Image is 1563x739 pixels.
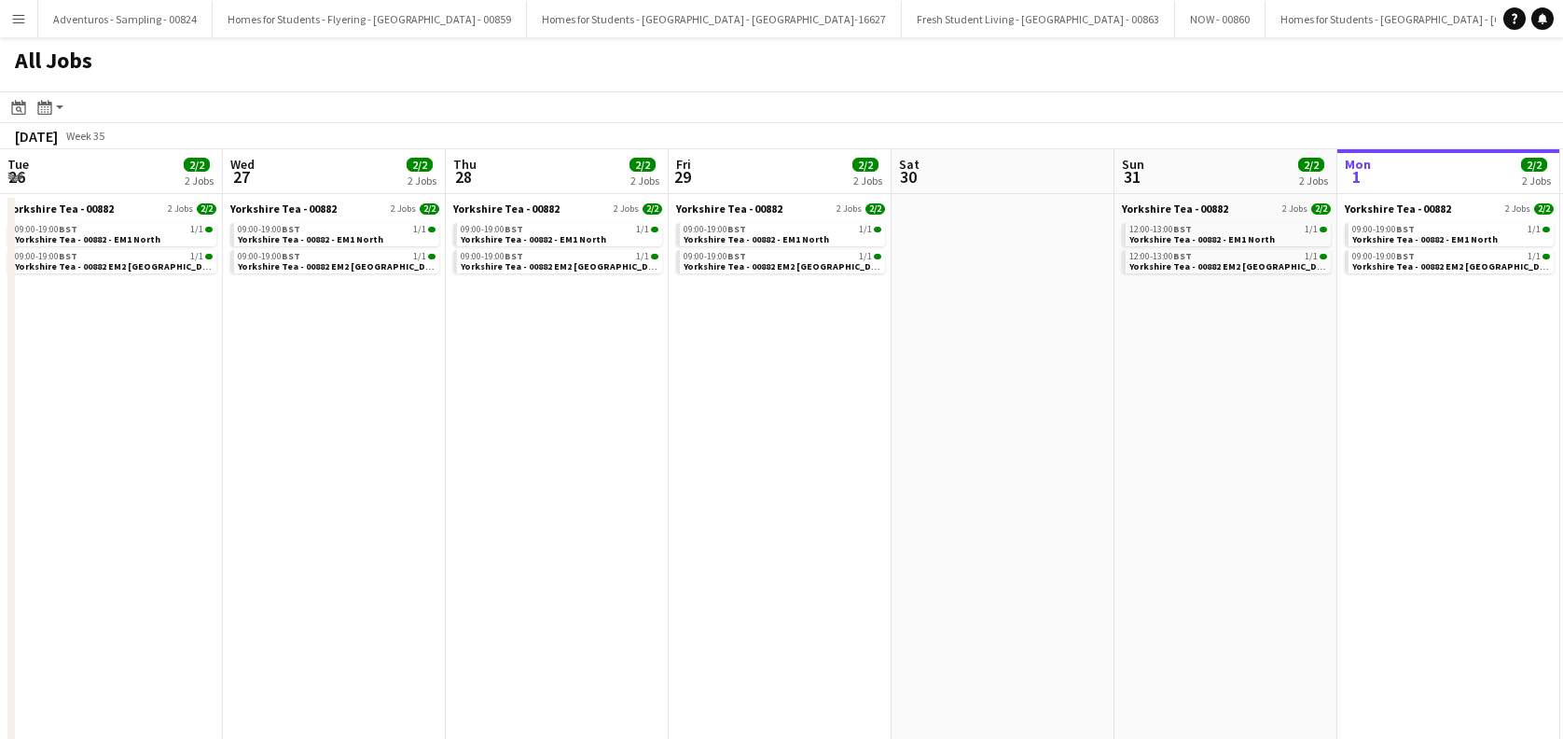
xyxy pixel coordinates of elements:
[238,252,300,261] span: 09:00-19:00
[7,156,29,173] span: Tue
[1345,202,1554,277] div: Yorkshire Tea - 008822 Jobs2/209:00-19:00BST1/1Yorkshire Tea - 00882 - EM1 North09:00-19:00BST1/1...
[461,233,606,245] span: Yorkshire Tea - 00882 - EM1 North
[230,202,439,277] div: Yorkshire Tea - 008822 Jobs2/209:00-19:00BST1/1Yorkshire Tea - 00882 - EM1 North09:00-19:00BST1/1...
[413,252,426,261] span: 1/1
[852,158,878,172] span: 2/2
[1542,227,1550,232] span: 1/1
[1299,174,1328,188] div: 2 Jobs
[1522,174,1551,188] div: 2 Jobs
[1528,225,1541,234] span: 1/1
[651,227,658,232] span: 1/1
[902,1,1175,37] button: Fresh Student Living - [GEOGRAPHIC_DATA] - 00863
[1352,225,1415,234] span: 09:00-19:00
[1345,202,1451,216] span: Yorkshire Tea - 00882
[413,225,426,234] span: 1/1
[629,158,656,172] span: 2/2
[684,252,746,261] span: 09:00-19:00
[1311,203,1331,215] span: 2/2
[461,223,658,244] a: 09:00-19:00BST1/1Yorkshire Tea - 00882 - EM1 North
[7,202,114,216] span: Yorkshire Tea - 00882
[453,156,477,173] span: Thu
[899,156,920,173] span: Sat
[874,254,881,259] span: 1/1
[282,250,300,262] span: BST
[282,223,300,235] span: BST
[865,203,885,215] span: 2/2
[1352,252,1415,261] span: 09:00-19:00
[230,202,439,216] a: Yorkshire Tea - 008822 Jobs2/2
[684,250,881,272] a: 09:00-19:00BST1/1Yorkshire Tea - 00882 EM2 [GEOGRAPHIC_DATA]
[1305,252,1318,261] span: 1/1
[461,250,658,272] a: 09:00-19:00BST1/1Yorkshire Tea - 00882 EM2 [GEOGRAPHIC_DATA]
[1173,250,1192,262] span: BST
[184,158,210,172] span: 2/2
[505,223,523,235] span: BST
[228,166,255,188] span: 27
[238,250,436,272] a: 09:00-19:00BST1/1Yorkshire Tea - 00882 EM2 [GEOGRAPHIC_DATA]
[1129,233,1275,245] span: Yorkshire Tea - 00882 - EM1 North
[1342,166,1371,188] span: 1
[643,203,662,215] span: 2/2
[673,166,691,188] span: 29
[450,166,477,188] span: 28
[408,174,436,188] div: 2 Jobs
[185,174,214,188] div: 2 Jobs
[837,203,862,215] span: 2 Jobs
[453,202,662,216] a: Yorkshire Tea - 008822 Jobs2/2
[428,254,436,259] span: 1/1
[7,202,216,216] a: Yorkshire Tea - 008822 Jobs2/2
[238,223,436,244] a: 09:00-19:00BST1/1Yorkshire Tea - 00882 - EM1 North
[238,225,300,234] span: 09:00-19:00
[15,127,58,146] div: [DATE]
[205,227,213,232] span: 1/1
[238,233,383,245] span: Yorkshire Tea - 00882 - EM1 North
[1122,202,1331,277] div: Yorkshire Tea - 008822 Jobs2/212:00-13:00BST1/1Yorkshire Tea - 00882 - EM1 North12:00-13:00BST1/1...
[453,202,560,216] span: Yorkshire Tea - 00882
[59,250,77,262] span: BST
[38,1,213,37] button: Adventuros - Sampling - 00824
[15,252,77,261] span: 09:00-19:00
[190,225,203,234] span: 1/1
[630,174,659,188] div: 2 Jobs
[676,202,885,216] a: Yorkshire Tea - 008822 Jobs2/2
[428,227,436,232] span: 1/1
[1345,156,1371,173] span: Mon
[1129,260,1336,272] span: Yorkshire Tea - 00882 EM2 Midlands
[676,202,885,277] div: Yorkshire Tea - 008822 Jobs2/209:00-19:00BST1/1Yorkshire Tea - 00882 - EM1 North09:00-19:00BST1/1...
[853,174,882,188] div: 2 Jobs
[238,260,445,272] span: Yorkshire Tea - 00882 EM2 Midlands
[1122,202,1228,216] span: Yorkshire Tea - 00882
[651,254,658,259] span: 1/1
[684,225,746,234] span: 09:00-19:00
[1122,202,1331,216] a: Yorkshire Tea - 008822 Jobs2/2
[190,252,203,261] span: 1/1
[1534,203,1554,215] span: 2/2
[1352,250,1550,272] a: 09:00-19:00BST1/1Yorkshire Tea - 00882 EM2 [GEOGRAPHIC_DATA]
[1396,223,1415,235] span: BST
[1175,1,1266,37] button: NOW - 00860
[461,260,668,272] span: Yorkshire Tea - 00882 EM2 Midlands
[1282,203,1307,215] span: 2 Jobs
[1119,166,1144,188] span: 31
[684,223,881,244] a: 09:00-19:00BST1/1Yorkshire Tea - 00882 - EM1 North
[727,223,746,235] span: BST
[1528,252,1541,261] span: 1/1
[505,250,523,262] span: BST
[1352,260,1559,272] span: Yorkshire Tea - 00882 EM2 Midlands
[1542,254,1550,259] span: 1/1
[59,223,77,235] span: BST
[62,129,108,143] span: Week 35
[1305,225,1318,234] span: 1/1
[453,202,662,277] div: Yorkshire Tea - 008822 Jobs2/209:00-19:00BST1/1Yorkshire Tea - 00882 - EM1 North09:00-19:00BST1/1...
[461,252,523,261] span: 09:00-19:00
[684,233,829,245] span: Yorkshire Tea - 00882 - EM1 North
[420,203,439,215] span: 2/2
[197,203,216,215] span: 2/2
[1298,158,1324,172] span: 2/2
[1521,158,1547,172] span: 2/2
[1352,223,1550,244] a: 09:00-19:00BST1/1Yorkshire Tea - 00882 - EM1 North
[15,260,222,272] span: Yorkshire Tea - 00882 EM2 Midlands
[676,202,782,216] span: Yorkshire Tea - 00882
[1122,156,1144,173] span: Sun
[5,166,29,188] span: 26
